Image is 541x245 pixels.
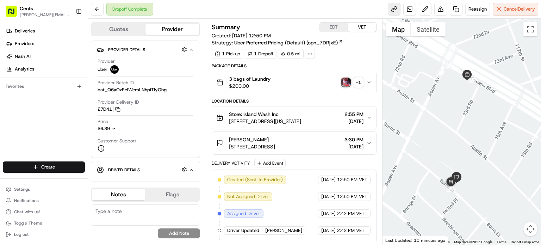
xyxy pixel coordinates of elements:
[444,61,452,69] div: 9
[468,75,476,83] div: 10
[92,24,145,35] button: Quotes
[227,210,260,217] span: Assigned Driver
[465,3,490,16] button: Reassign
[436,71,444,78] div: 11
[234,39,338,46] span: Uber Preferred Pricing (Default) (opn_7DRjxE)
[108,47,145,53] span: Provider Details
[57,99,116,112] a: 💻API Documentation
[14,198,39,203] span: Notifications
[98,125,110,131] span: $6.39
[3,38,88,49] a: Providers
[50,119,85,125] a: Powered byPylon
[98,87,167,93] span: bat_Q6aOzPelWemLNhpiTIyOhg
[24,67,116,74] div: Start new chat
[348,23,376,32] button: VET
[341,78,363,87] button: photo_proof_of_pickup image+1
[60,103,65,109] div: 💻
[229,118,301,125] span: [STREET_ADDRESS][US_STATE]
[384,235,408,245] a: Open this area in Google Maps (opens a new window)
[446,185,454,192] div: 29
[320,23,348,32] button: EDT
[145,24,199,35] button: Provider
[3,207,85,217] button: Chat with us!
[454,240,492,244] span: Map data ©2025 Google
[468,6,487,12] span: Reassign
[229,143,275,150] span: [STREET_ADDRESS]
[4,99,57,112] a: 📗Knowledge Base
[227,177,283,183] span: Created (Sent To Provider)
[15,53,31,60] span: Nash AI
[67,102,113,109] span: API Documentation
[212,39,343,46] div: Strategy:
[3,218,85,228] button: Toggle Theme
[337,177,367,183] span: 12:50 PM VET
[24,74,89,80] div: We're available if you need us!
[18,45,116,53] input: Clear
[511,240,539,244] a: Report a map error
[41,164,55,170] span: Create
[70,120,85,125] span: Pylon
[14,220,42,226] span: Toggle Theme
[145,189,199,200] button: Flags
[227,227,259,234] span: Driver Updated
[212,71,376,94] button: 3 bags of Laundry$200.00photo_proof_of_pickup image+1
[411,22,446,36] button: Show satellite imagery
[344,136,363,143] span: 3:30 PM
[212,160,250,166] div: Delivery Activity
[20,12,70,18] button: [PERSON_NAME][EMAIL_ADDRESS][PERSON_NAME][DOMAIN_NAME]
[14,209,40,215] span: Chat with us!
[344,143,363,150] span: [DATE]
[3,81,85,92] div: Favorites
[229,75,270,82] span: 3 bags of Laundry
[3,184,85,194] button: Settings
[212,98,377,104] div: Location Details
[229,136,269,143] span: [PERSON_NAME]
[110,65,119,74] img: uber-new-logo.jpeg
[15,66,34,72] span: Analytics
[321,210,336,217] span: [DATE]
[493,3,538,16] button: CancelDelivery
[232,32,271,39] span: [DATE] 12:50 PM
[497,240,506,244] a: Terms
[384,235,408,245] img: Google
[3,3,73,20] button: Cents[PERSON_NAME][EMAIL_ADDRESS][PERSON_NAME][DOMAIN_NAME]
[7,7,21,21] img: Nash
[341,78,351,87] img: photo_proof_of_pickup image
[523,22,537,36] button: Toggle fullscreen view
[212,24,240,30] h3: Summary
[337,194,367,200] span: 12:50 PM VET
[436,69,444,76] div: 12
[227,194,269,200] span: Not Assigned Driver
[254,159,286,167] button: Add Event
[344,118,363,125] span: [DATE]
[337,210,365,217] span: 2:42 PM VET
[3,161,85,173] button: Create
[337,227,365,234] span: 2:42 PM VET
[3,51,88,62] a: Nash AI
[98,125,160,132] button: $6.39
[98,58,115,65] span: Provider
[523,222,537,236] button: Map camera controls
[7,103,13,109] div: 📗
[278,49,304,59] div: 0.5 mi
[344,111,363,118] span: 2:55 PM
[7,67,20,80] img: 1736555255976-a54dd68f-1ca7-489b-9aae-adbdc363a1c4
[98,80,134,86] span: Provider Batch ID
[98,99,139,105] span: Provider Delivery ID
[212,106,376,129] button: Store: Island Wash Inc[STREET_ADDRESS][US_STATE]2:55 PM[DATE]
[108,167,140,173] span: Driver Details
[212,132,376,154] button: [PERSON_NAME][STREET_ADDRESS]3:30 PM[DATE]
[14,186,30,192] span: Settings
[120,69,128,78] button: Start new chat
[3,196,85,206] button: Notifications
[212,63,377,69] div: Package Details
[98,106,120,112] button: 27D41
[97,44,194,55] button: Provider Details
[15,41,34,47] span: Providers
[212,49,243,59] div: 1 Pickup
[3,63,88,75] a: Analytics
[20,5,33,12] button: Cents
[15,28,35,34] span: Deliveries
